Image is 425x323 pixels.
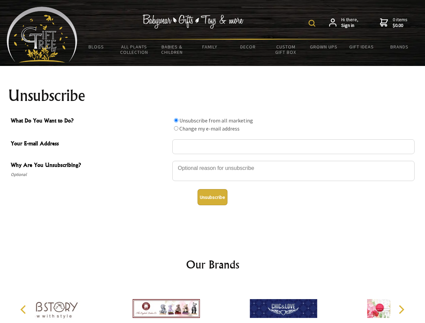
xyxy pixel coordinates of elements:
[174,126,178,131] input: What Do You Want to Do?
[172,161,415,181] textarea: Why Are You Unsubscribing?
[8,87,417,104] h1: Unsubscribe
[309,20,315,27] img: product search
[393,16,408,29] span: 0 items
[198,189,227,205] button: Unsubscribe
[172,139,415,154] input: Your E-mail Address
[381,40,419,54] a: Brands
[13,256,412,273] h2: Our Brands
[393,23,408,29] strong: $0.00
[11,161,169,171] span: Why Are You Unsubscribing?
[7,7,77,63] img: Babyware - Gifts - Toys and more...
[11,116,169,126] span: What Do You Want to Do?
[343,40,381,54] a: Gift Ideas
[77,40,115,54] a: BLOGS
[11,139,169,149] span: Your E-mail Address
[143,14,244,29] img: Babywear - Gifts - Toys & more
[305,40,343,54] a: Grown Ups
[394,302,409,317] button: Next
[341,17,358,29] span: Hi there,
[17,302,32,317] button: Previous
[191,40,229,54] a: Family
[380,17,408,29] a: 0 items$0.00
[229,40,267,54] a: Decor
[179,117,253,124] label: Unsubscribe from all marketing
[11,171,169,179] span: Optional
[341,23,358,29] strong: Sign in
[267,40,305,59] a: Custom Gift Box
[153,40,191,59] a: Babies & Children
[174,118,178,122] input: What Do You Want to Do?
[329,17,358,29] a: Hi there,Sign in
[115,40,153,59] a: All Plants Collection
[179,125,240,132] label: Change my e-mail address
